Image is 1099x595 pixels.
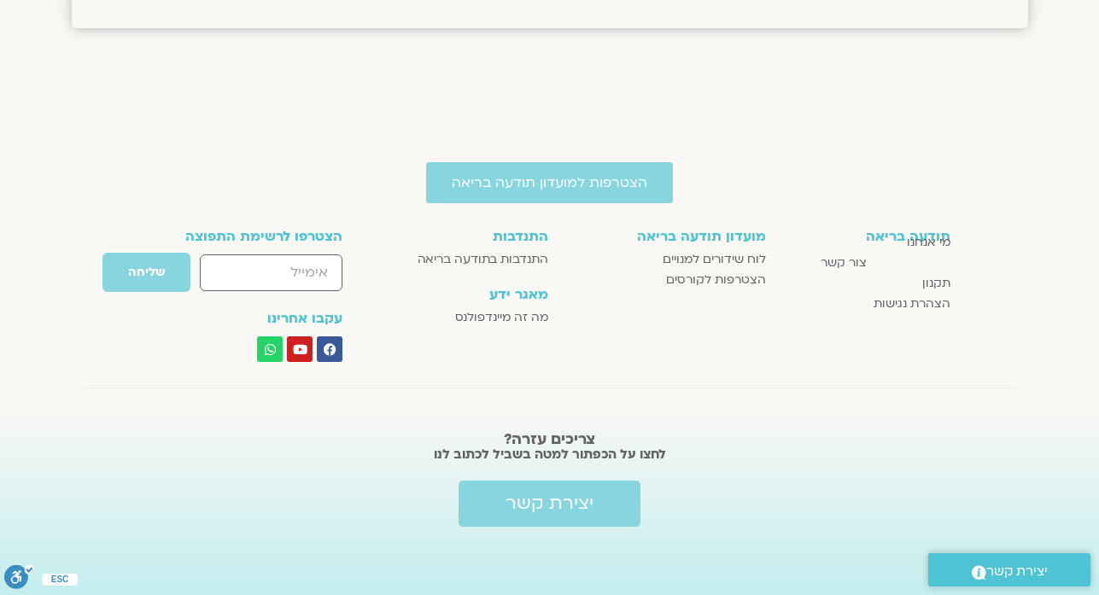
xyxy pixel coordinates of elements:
[783,294,950,314] a: הצהרת נגישות
[666,270,766,290] span: הצטרפות לקורסים
[105,446,994,463] h2: לחצו על הכפתור למטה בשביל לכתוב לנו
[866,229,950,244] h3: תודעה בריאה
[149,229,343,244] h3: הצטרפו לרשימת התפוצה
[452,175,647,190] span: הצטרפות למועדון תודעה בריאה
[928,553,1090,586] a: יצירת קשר
[783,273,950,294] a: תקנון
[200,254,342,291] input: אימייל
[783,232,950,253] a: מי אנחנו
[459,481,640,527] a: יצירת קשר
[418,249,548,270] span: התנדבות בתודעה בריאה
[506,493,593,514] span: יצירת קשר
[389,307,547,328] a: מה זה מיינדפולנס
[663,249,766,270] span: לוח שידורים למנויים
[565,270,766,290] a: הצטרפות לקורסים
[102,252,191,293] button: שליחה
[565,229,766,244] h3: מועדון תודעה בריאה
[128,265,165,279] span: שליחה
[783,253,867,273] a: צור קשר
[821,253,867,273] span: צור קשר
[986,560,1048,583] span: יצירת קשר
[874,294,950,314] span: הצהרת נגישות
[389,249,547,270] a: התנדבות בתודעה בריאה
[455,307,548,328] span: מה זה מיינדפולנס
[426,162,673,203] a: הצטרפות למועדון תודעה בריאה
[149,311,343,326] h3: עקבו אחרינו
[907,232,950,253] span: מי אנחנו
[922,273,950,294] span: תקנון
[426,173,673,192] a: הצטרפות למועדון תודעה בריאה
[105,431,994,448] h2: צריכים עזרה?
[389,229,547,244] h3: התנדבות
[565,249,766,270] a: לוח שידורים למנויים
[389,287,547,302] h3: מאגר ידע
[149,252,343,301] form: טופס חדש
[866,229,950,231] a: תודעה בריאה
